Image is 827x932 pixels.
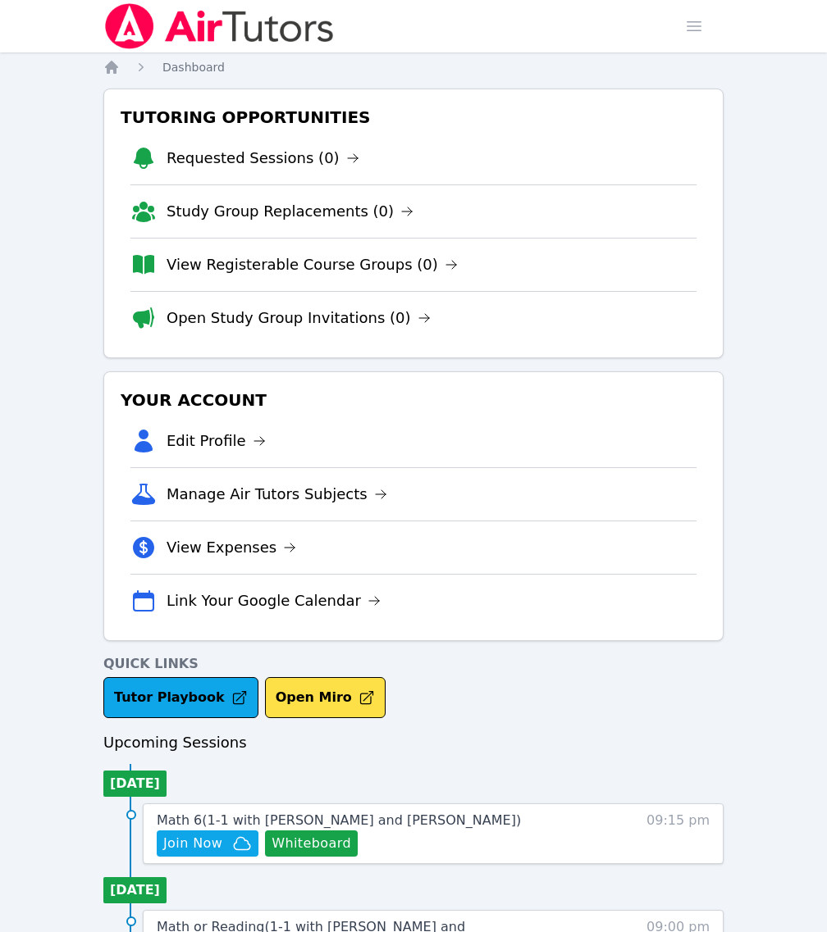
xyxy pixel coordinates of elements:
a: Requested Sessions (0) [167,147,359,170]
a: View Registerable Course Groups (0) [167,253,458,276]
h3: Upcoming Sessions [103,731,724,754]
span: 09:15 pm [647,811,710,857]
li: [DATE] [103,771,167,797]
span: Join Now [163,834,222,853]
a: Dashboard [162,59,225,75]
li: [DATE] [103,877,167,903]
nav: Breadcrumb [103,59,724,75]
a: Open Study Group Invitations (0) [167,307,431,330]
span: Math 6 ( 1-1 with [PERSON_NAME] and [PERSON_NAME] ) [157,812,521,828]
h3: Tutoring Opportunities [117,102,710,132]
button: Whiteboard [265,830,358,857]
a: Math 6(1-1 with [PERSON_NAME] and [PERSON_NAME]) [157,811,521,830]
a: Manage Air Tutors Subjects [167,483,387,506]
img: Air Tutors [103,3,336,49]
a: View Expenses [167,536,296,559]
a: Study Group Replacements (0) [167,200,413,223]
button: Open Miro [265,677,386,718]
a: Link Your Google Calendar [167,589,381,612]
h3: Your Account [117,385,710,415]
span: Dashboard [162,61,225,74]
button: Join Now [157,830,258,857]
h4: Quick Links [103,654,724,674]
a: Tutor Playbook [103,677,258,718]
a: Edit Profile [167,430,266,452]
